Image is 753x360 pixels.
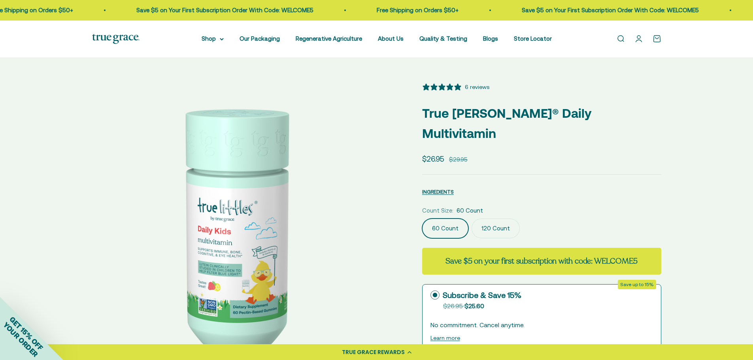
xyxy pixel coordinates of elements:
span: GET 15% OFF [8,315,45,352]
p: True [PERSON_NAME]® Daily Multivitamin [422,103,661,143]
a: Quality & Testing [419,35,467,42]
a: Our Packaging [240,35,280,42]
span: YOUR ORDER [2,320,40,358]
strong: Save $5 on your first subscription with code: WELCOME5 [445,256,638,266]
a: Store Locator [514,35,552,42]
p: Save $5 on Your First Subscription Order With Code: WELCOME5 [520,6,697,15]
a: Blogs [483,35,498,42]
a: Regenerative Agriculture [296,35,362,42]
a: Free Shipping on Orders $50+ [375,7,457,13]
a: About Us [378,35,404,42]
summary: Shop [202,34,224,43]
div: 6 reviews [465,83,489,91]
legend: Count Size: [422,206,453,215]
div: TRUE GRACE REWARDS [342,348,405,356]
sale-price: $26.95 [422,153,444,165]
span: 60 Count [457,206,483,215]
p: Save $5 on Your First Subscription Order With Code: WELCOME5 [135,6,312,15]
span: INGREDIENTS [422,189,454,195]
button: 5 stars, 6 ratings [422,83,489,91]
button: INGREDIENTS [422,187,454,196]
compare-at-price: $29.95 [449,155,468,164]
